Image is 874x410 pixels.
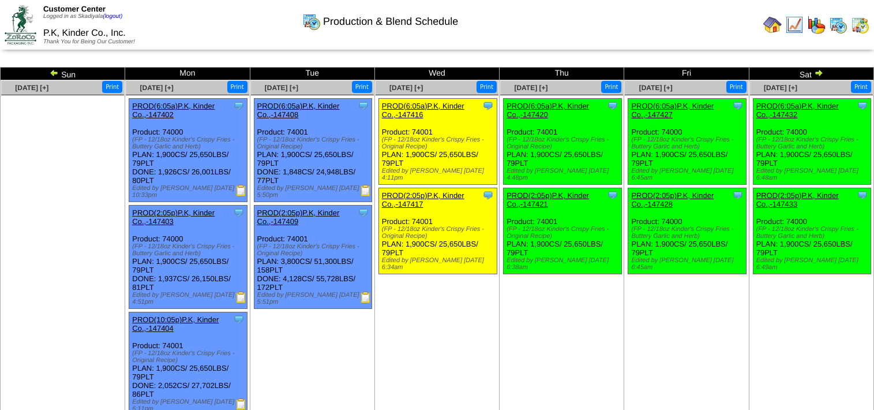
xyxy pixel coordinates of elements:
a: [DATE] [+] [389,84,423,92]
button: Print [601,81,621,93]
img: Production Report [235,292,247,303]
a: [DATE] [+] [514,84,547,92]
img: Tooltip [732,189,744,201]
img: Tooltip [233,100,245,111]
a: PROD(2:05p)P.K, Kinder Co.,-147428 [631,191,714,208]
div: Product: 74001 PLAN: 1,900CS / 25,650LBS / 79PLT [504,188,622,274]
div: Product: 74000 PLAN: 1,900CS / 25,650LBS / 79PLT DONE: 1,926CS / 26,001LBS / 80PLT [129,99,247,202]
button: Print [477,81,497,93]
img: arrowleft.gif [50,68,59,77]
img: Tooltip [857,189,868,201]
img: Production Report [235,398,247,410]
div: Edited by [PERSON_NAME] [DATE] 4:51pm [132,292,247,305]
div: (FP - 12/18oz Kinder's Crispy Fries - Original Recipe) [257,136,372,150]
img: calendarinout.gif [851,16,869,34]
button: Print [102,81,122,93]
img: Tooltip [732,100,744,111]
td: Wed [374,68,499,80]
td: Sat [749,68,873,80]
td: Tue [250,68,374,80]
div: Edited by [PERSON_NAME] [DATE] 5:51pm [257,292,372,305]
div: Product: 74000 PLAN: 1,900CS / 25,650LBS / 79PLT [628,188,747,274]
a: PROD(2:05p)P.K, Kinder Co.,-147409 [257,208,340,226]
img: Tooltip [233,207,245,218]
a: PROD(6:05a)P.K, Kinder Co.,-147420 [507,102,589,119]
img: Tooltip [607,100,618,111]
td: Sun [1,68,125,80]
img: Tooltip [607,189,618,201]
span: Production & Blend Schedule [323,16,458,28]
a: [DATE] [+] [639,84,673,92]
img: Tooltip [233,314,245,325]
a: PROD(2:05p)P.K, Kinder Co.,-147421 [507,191,589,208]
span: Logged in as Skadiyala [43,13,122,20]
div: (FP - 12/18oz Kinder's Crispy Fries - Buttery Garlic and Herb) [756,226,871,240]
a: PROD(6:05a)P.K, Kinder Co.,-147402 [132,102,215,119]
div: Product: 74000 PLAN: 1,900CS / 25,650LBS / 79PLT DONE: 1,937CS / 26,150LBS / 81PLT [129,206,247,309]
span: Thank You for Being Our Customer! [43,39,135,45]
div: (FP - 12/18oz Kinder's Crispy Fries - Buttery Garlic and Herb) [132,243,247,257]
div: Edited by [PERSON_NAME] [DATE] 4:11pm [382,167,497,181]
img: Tooltip [482,100,494,111]
img: line_graph.gif [785,16,804,34]
button: Print [227,81,247,93]
div: Product: 74000 PLAN: 1,900CS / 25,650LBS / 79PLT [628,99,747,185]
div: Product: 74001 PLAN: 1,900CS / 25,650LBS / 79PLT [378,188,497,274]
img: graph.gif [807,16,826,34]
img: arrowright.gif [814,68,823,77]
button: Print [851,81,871,93]
a: PROD(6:05a)P.K, Kinder Co.,-147416 [382,102,464,119]
div: Product: 74001 PLAN: 1,900CS / 25,650LBS / 79PLT [504,99,622,185]
a: PROD(2:05p)P.K, Kinder Co.,-147417 [382,191,464,208]
a: PROD(6:05a)P.K, Kinder Co.,-147432 [756,102,839,119]
div: Edited by [PERSON_NAME] [DATE] 6:34am [382,257,497,271]
img: Production Report [235,185,247,196]
img: Tooltip [358,207,369,218]
div: (FP - 12/18oz Kinder's Crispy Fries - Buttery Garlic and Herb) [132,136,247,150]
a: [DATE] [+] [15,84,48,92]
img: calendarprod.gif [302,12,321,31]
a: PROD(2:05p)P.K, Kinder Co.,-147433 [756,191,839,208]
img: ZoRoCo_Logo(Green%26Foil)%20jpg.webp [5,5,36,44]
div: (FP - 12/18oz Kinder's Crispy Fries - Buttery Garlic and Herb) [756,136,871,150]
div: (FP - 12/18oz Kinder's Crispy Fries - Original Recipe) [382,136,497,150]
a: PROD(2:05p)P.K, Kinder Co.,-147403 [132,208,215,226]
div: Edited by [PERSON_NAME] [DATE] 6:45am [631,167,746,181]
a: [DATE] [+] [140,84,174,92]
img: Tooltip [482,189,494,201]
div: Product: 74001 PLAN: 3,800CS / 51,300LBS / 158PLT DONE: 4,128CS / 55,728LBS / 172PLT [254,206,372,309]
div: Edited by [PERSON_NAME] [DATE] 10:33pm [132,185,247,199]
div: Edited by [PERSON_NAME] [DATE] 5:50pm [257,185,372,199]
div: (FP - 12/18oz Kinder's Crispy Fries - Original Recipe) [257,243,372,257]
img: calendarprod.gif [829,16,847,34]
img: Tooltip [857,100,868,111]
div: Product: 74000 PLAN: 1,900CS / 25,650LBS / 79PLT [753,188,871,274]
div: Edited by [PERSON_NAME] [DATE] 6:49am [756,257,871,271]
div: (FP - 12/18oz Kinder's Crispy Fries - Buttery Garlic and Herb) [631,136,746,150]
div: Product: 74001 PLAN: 1,900CS / 25,650LBS / 79PLT [378,99,497,185]
div: (FP - 12/18oz Kinder's Crispy Fries - Original Recipe) [507,136,621,150]
div: Product: 74000 PLAN: 1,900CS / 25,650LBS / 79PLT [753,99,871,185]
button: Print [726,81,747,93]
div: Product: 74001 PLAN: 1,900CS / 25,650LBS / 79PLT DONE: 1,848CS / 24,948LBS / 77PLT [254,99,372,202]
div: (FP - 12/18oz Kinder's Crispy Fries - Buttery Garlic and Herb) [631,226,746,240]
a: [DATE] [+] [764,84,797,92]
div: (FP - 12/18oz Kinder's Crispy Fries - Original Recipe) [132,350,247,364]
img: Production Report [360,292,372,303]
td: Fri [624,68,749,80]
div: Edited by [PERSON_NAME] [DATE] 6:45am [631,257,746,271]
div: (FP - 12/18oz Kinder's Crispy Fries - Original Recipe) [382,226,497,240]
span: Customer Center [43,5,106,13]
span: P.K, Kinder Co., Inc. [43,28,126,38]
a: [DATE] [+] [265,84,298,92]
button: Print [352,81,372,93]
img: Tooltip [358,100,369,111]
img: home.gif [763,16,782,34]
td: Thu [500,68,624,80]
